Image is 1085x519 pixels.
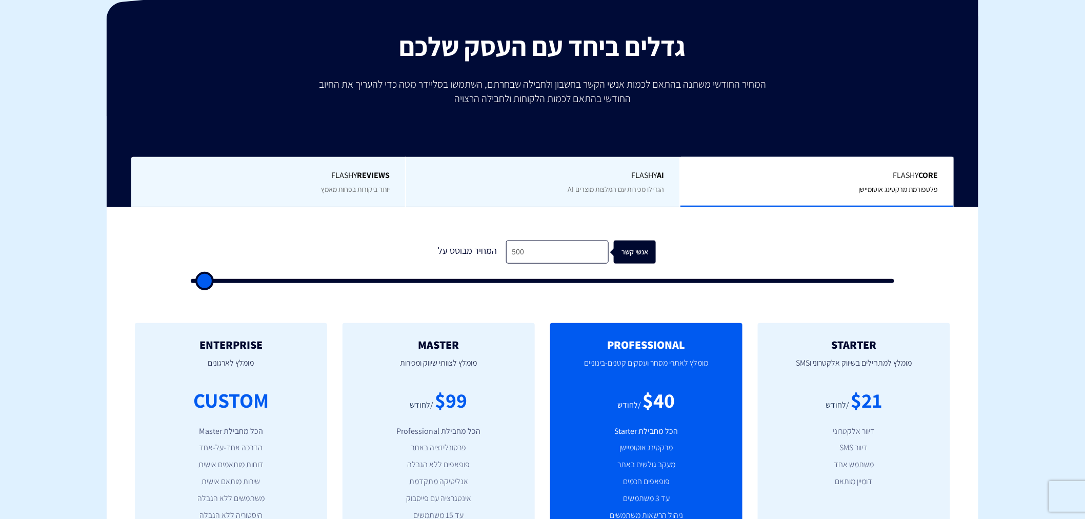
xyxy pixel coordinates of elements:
[619,241,661,264] div: אנשי קשר
[859,185,938,194] span: פלטפורמת מרקטינג אוטומיישן
[568,185,664,194] span: הגדילו מכירות עם המלצות מוצרים AI
[193,386,269,415] div: CUSTOM
[150,426,312,437] li: הכל מחבילת Master
[773,338,935,351] h2: STARTER
[773,442,935,454] li: דיוור SMS
[643,386,675,415] div: $40
[358,338,519,351] h2: MASTER
[773,426,935,437] li: דיוור אלקטרוני
[358,476,519,488] li: אנליטיקה מתקדמת
[826,400,850,411] div: /לחודש
[566,476,727,488] li: פופאפים חכמים
[358,442,519,454] li: פרסונליזציה באתר
[773,351,935,386] p: מומלץ למתחילים בשיווק אלקטרוני וSMS
[150,476,312,488] li: שירות מותאם אישית
[566,442,727,454] li: מרקטינג אוטומיישן
[919,170,938,181] b: Core
[312,77,773,106] p: המחיר החודשי משתנה בהתאם לכמות אנשי הקשר בחשבון ולחבילה שבחרתם, השתמשו בסליידר מטה כדי להעריך את ...
[566,459,727,471] li: מעקב גולשים באתר
[773,476,935,488] li: דומיין מותאם
[147,170,390,182] span: Flashy
[696,170,938,182] span: Flashy
[566,493,727,505] li: עד 3 משתמשים
[150,442,312,454] li: הדרכה אחד-על-אחד
[618,400,641,411] div: /לחודש
[114,32,971,61] h2: גדלים ביחד עם העסק שלכם
[566,351,727,386] p: מומלץ לאתרי מסחר ועסקים קטנים-בינוניים
[851,386,882,415] div: $21
[358,426,519,437] li: הכל מחבילת Professional
[321,185,390,194] span: יותר ביקורות בפחות מאמץ
[429,241,506,264] div: המחיר מבוסס על
[566,338,727,351] h2: PROFESSIONAL
[410,400,434,411] div: /לחודש
[358,459,519,471] li: פופאפים ללא הגבלה
[657,170,664,181] b: AI
[566,426,727,437] li: הכל מחבילת Starter
[150,493,312,505] li: משתמשים ללא הגבלה
[435,386,468,415] div: $99
[421,170,664,182] span: Flashy
[773,459,935,471] li: משתמש אחד
[150,351,312,386] p: מומלץ לארגונים
[150,338,312,351] h2: ENTERPRISE
[358,351,519,386] p: מומלץ לצוותי שיווק ומכירות
[358,493,519,505] li: אינטגרציה עם פייסבוק
[150,459,312,471] li: דוחות מותאמים אישית
[357,170,390,181] b: REVIEWS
